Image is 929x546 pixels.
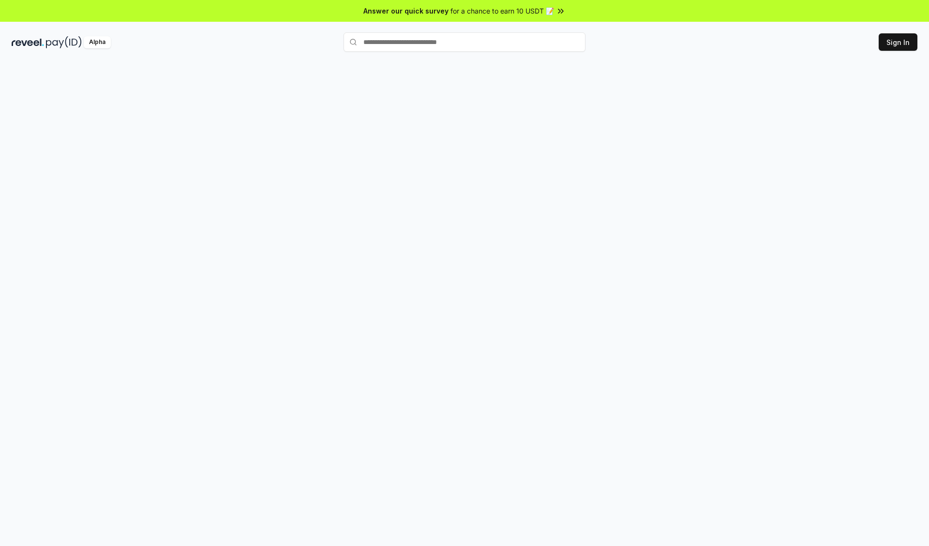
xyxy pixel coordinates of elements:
span: for a chance to earn 10 USDT 📝 [450,6,554,16]
button: Sign In [879,33,917,51]
img: pay_id [46,36,82,48]
div: Alpha [84,36,111,48]
span: Answer our quick survey [363,6,449,16]
img: reveel_dark [12,36,44,48]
